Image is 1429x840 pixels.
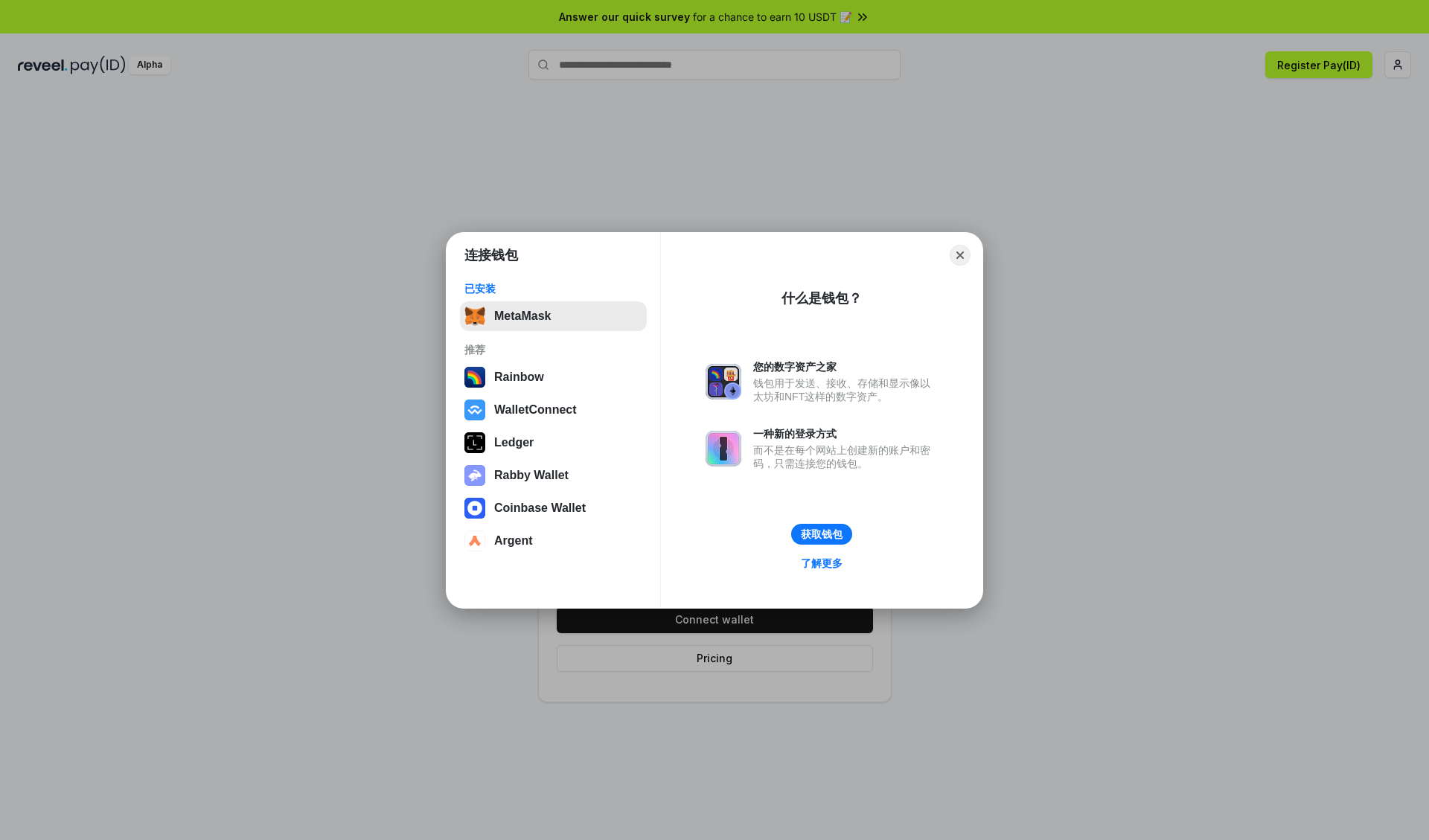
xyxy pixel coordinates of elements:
[460,461,647,490] button: Rabby Wallet
[464,306,485,327] img: svg+xml,%3Csvg%20fill%3D%22none%22%20height%3D%2233%22%20viewBox%3D%220%200%2035%2033%22%20width%...
[494,403,577,417] div: WalletConnect
[464,282,642,295] div: 已安装
[753,443,938,470] div: 而不是在每个网站上创建新的账户和密码，只需连接您的钱包。
[494,501,586,515] div: Coinbase Wallet
[464,400,485,420] img: svg+xml,%3Csvg%20width%3D%2228%22%20height%3D%2228%22%20viewBox%3D%220%200%2028%2028%22%20fill%3D...
[494,371,544,384] div: Rainbow
[753,360,938,373] div: 您的数字资产之家
[791,524,852,545] button: 获取钱包
[494,534,533,548] div: Argent
[464,530,485,551] img: svg+xml,%3Csvg%20width%3D%2228%22%20height%3D%2228%22%20viewBox%3D%220%200%2028%2028%22%20fill%3D...
[464,343,642,356] div: 推荐
[950,245,971,266] button: Close
[753,376,938,403] div: 钱包用于发送、接收、存储和显示像以太坊和NFT这样的数字资产。
[460,301,647,331] button: MetaMask
[464,465,485,486] img: svg+xml,%3Csvg%20xmlns%3D%22http%3A%2F%2Fwww.w3.org%2F2000%2Fsvg%22%20fill%3D%22none%22%20viewBox...
[460,395,647,425] button: WalletConnect
[494,469,569,482] div: Rabby Wallet
[801,528,843,541] div: 获取钱包
[464,498,485,519] img: svg+xml,%3Csvg%20width%3D%2228%22%20height%3D%2228%22%20viewBox%3D%220%200%2028%2028%22%20fill%3D...
[706,431,741,467] img: svg+xml,%3Csvg%20xmlns%3D%22http%3A%2F%2Fwww.w3.org%2F2000%2Fsvg%22%20fill%3D%22none%22%20viewBox...
[792,554,851,573] a: 了解更多
[464,246,518,264] h1: 连接钱包
[781,289,862,307] div: 什么是钱包？
[464,432,485,453] img: svg+xml,%3Csvg%20xmlns%3D%22http%3A%2F%2Fwww.w3.org%2F2000%2Fsvg%22%20width%3D%2228%22%20height%3...
[460,362,647,392] button: Rainbow
[494,436,534,449] div: Ledger
[460,493,647,523] button: Coinbase Wallet
[494,310,551,323] div: MetaMask
[460,428,647,458] button: Ledger
[753,427,938,440] div: 一种新的登录方式
[464,367,485,388] img: svg+xml,%3Csvg%20width%3D%22120%22%20height%3D%22120%22%20viewBox%3D%220%200%20120%20120%22%20fil...
[460,526,647,556] button: Argent
[706,364,741,400] img: svg+xml,%3Csvg%20xmlns%3D%22http%3A%2F%2Fwww.w3.org%2F2000%2Fsvg%22%20fill%3D%22none%22%20viewBox...
[801,557,843,570] div: 了解更多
